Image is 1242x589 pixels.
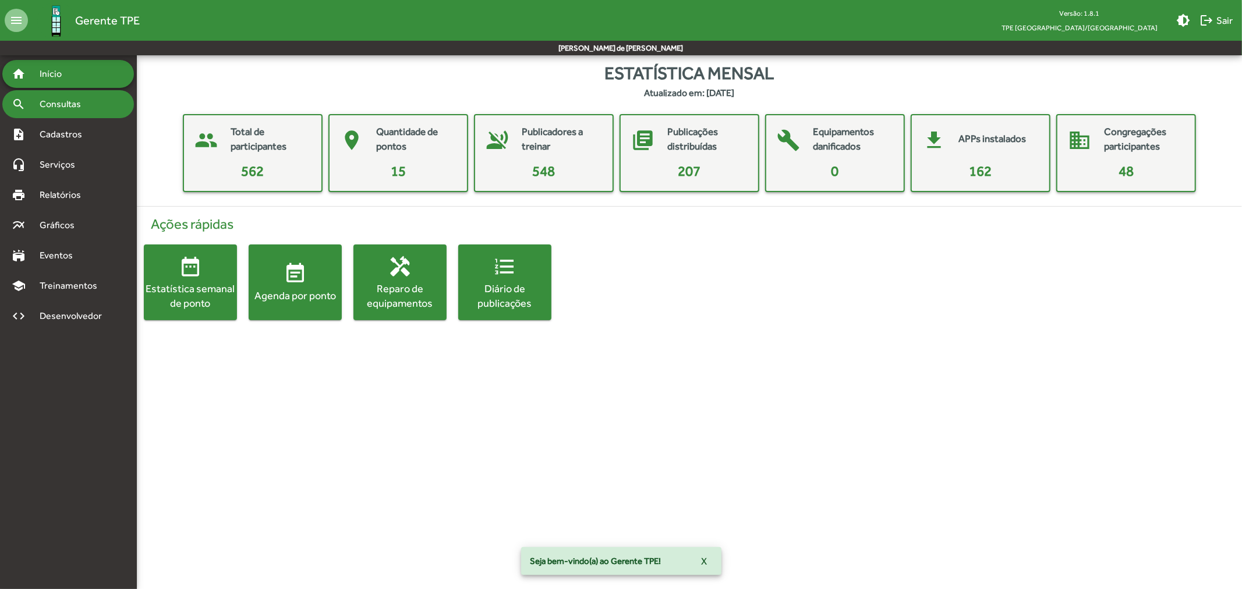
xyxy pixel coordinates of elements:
button: Agenda por ponto [249,244,342,320]
span: Gerente TPE [75,11,140,30]
h4: Ações rápidas [144,216,1235,233]
span: X [702,551,707,572]
span: Consultas [33,97,96,111]
span: 548 [533,163,555,179]
mat-card-title: Quantidade de pontos [376,125,455,154]
mat-card-title: Total de participantes [231,125,310,154]
mat-card-title: Congregações participantes [1104,125,1183,154]
span: Início [33,67,79,81]
a: Gerente TPE [28,2,140,40]
span: TPE [GEOGRAPHIC_DATA]/[GEOGRAPHIC_DATA] [992,20,1167,35]
span: Cadastros [33,127,97,141]
span: 162 [969,163,992,179]
mat-icon: code [12,309,26,323]
mat-icon: format_list_numbered [493,254,516,278]
button: Diário de publicações [458,244,551,320]
mat-icon: handyman [388,254,412,278]
mat-icon: library_books [625,123,660,158]
span: Desenvolvedor [33,309,115,323]
strong: Atualizado em: [DATE] [645,86,735,100]
span: Treinamentos [33,279,111,293]
mat-icon: print [12,188,26,202]
span: 562 [242,163,264,179]
mat-icon: note_add [12,127,26,141]
mat-icon: build [771,123,806,158]
mat-icon: logout [1199,13,1213,27]
mat-icon: home [12,67,26,81]
mat-icon: get_app [917,123,951,158]
span: 0 [831,163,839,179]
mat-icon: school [12,279,26,293]
span: Eventos [33,249,89,262]
mat-card-title: Publicações distribuídas [667,125,746,154]
mat-icon: event_note [284,262,307,285]
div: Versão: 1.8.1 [992,6,1167,20]
mat-icon: headset_mic [12,158,26,172]
mat-card-title: Equipamentos danificados [813,125,892,154]
span: Serviços [33,158,91,172]
mat-icon: brightness_medium [1176,13,1190,27]
mat-icon: stadium [12,249,26,262]
mat-card-title: Publicadores a treinar [522,125,601,154]
span: Seja bem-vindo(a) ao Gerente TPE! [530,555,661,567]
div: Reparo de equipamentos [353,281,447,310]
div: Diário de publicações [458,281,551,310]
mat-icon: people [189,123,224,158]
mat-card-title: APPs instalados [958,132,1026,147]
span: 207 [678,163,701,179]
button: Reparo de equipamentos [353,244,447,320]
mat-icon: search [12,97,26,111]
mat-icon: menu [5,9,28,32]
button: Estatística semanal de ponto [144,244,237,320]
div: Agenda por ponto [249,288,342,303]
mat-icon: multiline_chart [12,218,26,232]
span: Gráficos [33,218,90,232]
mat-icon: voice_over_off [480,123,515,158]
div: Estatística semanal de ponto [144,281,237,310]
span: Relatórios [33,188,96,202]
span: 48 [1119,163,1134,179]
button: Sair [1195,10,1237,31]
button: X [692,551,717,572]
span: Estatística mensal [605,60,774,86]
img: Logo [37,2,75,40]
mat-icon: place [334,123,369,158]
mat-icon: date_range [179,254,202,278]
mat-icon: domain [1062,123,1097,158]
span: 15 [391,163,406,179]
span: Sair [1199,10,1233,31]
